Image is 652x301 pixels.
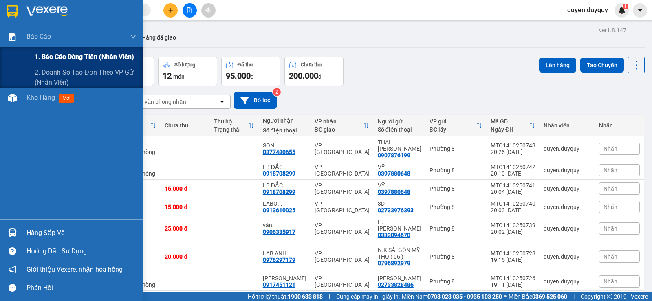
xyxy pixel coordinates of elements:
[378,182,421,189] div: VỸ
[430,145,482,152] div: Phường 8
[210,115,259,136] th: Toggle SortBy
[430,204,482,210] div: Phường 8
[378,207,414,213] div: 02733976393
[618,7,626,14] img: icon-new-feature
[263,207,295,213] div: 0913610025
[378,281,414,288] div: 02733828486
[430,126,476,133] div: ĐC lấy
[7,17,72,36] div: THAI [PERSON_NAME]
[544,253,591,260] div: quyen.duyquy
[539,58,576,73] button: Lên hàng
[430,278,482,285] div: Phường 8
[315,222,370,235] div: VP [GEOGRAPHIC_DATA]
[487,115,540,136] th: Toggle SortBy
[425,115,487,136] th: Toggle SortBy
[221,57,280,86] button: Đã thu95.000đ
[165,225,205,232] div: 25.000 đ
[318,73,322,80] span: đ
[544,185,591,192] div: quyen.duyquy
[604,167,617,174] span: Nhãn
[544,122,591,129] div: Nhân viên
[273,88,281,96] sup: 2
[9,247,16,255] span: question-circle
[135,28,183,47] button: Hàng đã giao
[378,189,410,195] div: 0397880648
[214,126,248,133] div: Trạng thái
[173,73,185,80] span: món
[315,200,370,213] div: VP [GEOGRAPHIC_DATA]
[402,292,502,301] span: Miền Nam
[263,142,306,149] div: SON
[491,149,535,155] div: 20:26 [DATE]
[544,278,591,285] div: quyen.duyquy
[378,260,410,266] div: 0796892979
[234,92,277,109] button: Bộ lọc
[9,284,16,292] span: message
[284,57,344,86] button: Chưa thu200.000đ
[315,126,363,133] div: ĐC giao
[378,126,421,133] div: Số điện thoại
[263,164,306,170] div: LB ĐẮC
[278,200,282,207] span: ...
[544,167,591,174] div: quyen.duyquy
[78,7,161,26] div: VP [GEOGRAPHIC_DATA]
[491,164,535,170] div: MTO1410250742
[604,253,617,260] span: Nhãn
[580,58,624,73] button: Tạo Chuyến
[201,3,216,18] button: aim
[633,3,647,18] button: caret-down
[165,253,205,260] div: 20.000 đ
[604,204,617,210] span: Nhãn
[7,7,72,17] div: Phường 8
[315,275,370,288] div: VP [GEOGRAPHIC_DATA]
[378,232,410,238] div: 0333094670
[378,152,410,158] div: 0907876199
[26,227,137,239] div: Hàng sắp về
[378,164,421,170] div: VỸ
[623,4,628,9] sup: 1
[604,278,617,285] span: Nhãn
[491,250,535,257] div: MTO1410250728
[315,164,370,177] div: VP [GEOGRAPHIC_DATA]
[491,118,529,125] div: Mã GD
[7,8,20,16] span: Gửi:
[26,94,55,101] span: Kho hàng
[263,149,295,155] div: 0377480655
[263,182,306,189] div: LB ĐẮC
[130,33,137,40] span: down
[491,275,535,281] div: MTO1410250726
[430,167,482,174] div: Phường 8
[26,245,137,257] div: Hướng dẫn sử dụng
[491,126,529,133] div: Ngày ĐH
[158,57,217,86] button: Số lượng12món
[288,293,323,300] strong: 1900 633 818
[7,5,18,18] img: logo-vxr
[604,225,617,232] span: Nhãn
[26,282,137,294] div: Phản hồi
[378,139,421,152] div: THAI LAM
[509,292,567,301] span: Miền Bắc
[183,3,197,18] button: file-add
[6,53,73,62] div: 15.000
[163,3,178,18] button: plus
[491,182,535,189] div: MTO1410250741
[263,228,295,235] div: 0906335917
[637,7,644,14] span: caret-down
[378,219,421,232] div: H.ANH
[491,200,535,207] div: MTO1410250740
[491,142,535,149] div: MTO1410250743
[378,275,421,281] div: NK NGỌC ĐỨC
[263,189,295,195] div: 0918708299
[430,225,482,232] div: Phường 8
[289,71,318,81] span: 200.000
[78,36,161,48] div: 0377480655
[561,5,615,15] span: quyen.duyquy
[263,281,295,288] div: 0917451121
[187,7,192,13] span: file-add
[35,52,134,62] span: 1. Báo cáo dòng tiền (nhân viên)
[336,292,400,301] span: Cung cấp máy in - giấy in:
[491,228,535,235] div: 20:02 [DATE]
[263,275,306,281] div: KIM CHI
[165,204,205,210] div: 15.000 đ
[430,185,482,192] div: Phường 8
